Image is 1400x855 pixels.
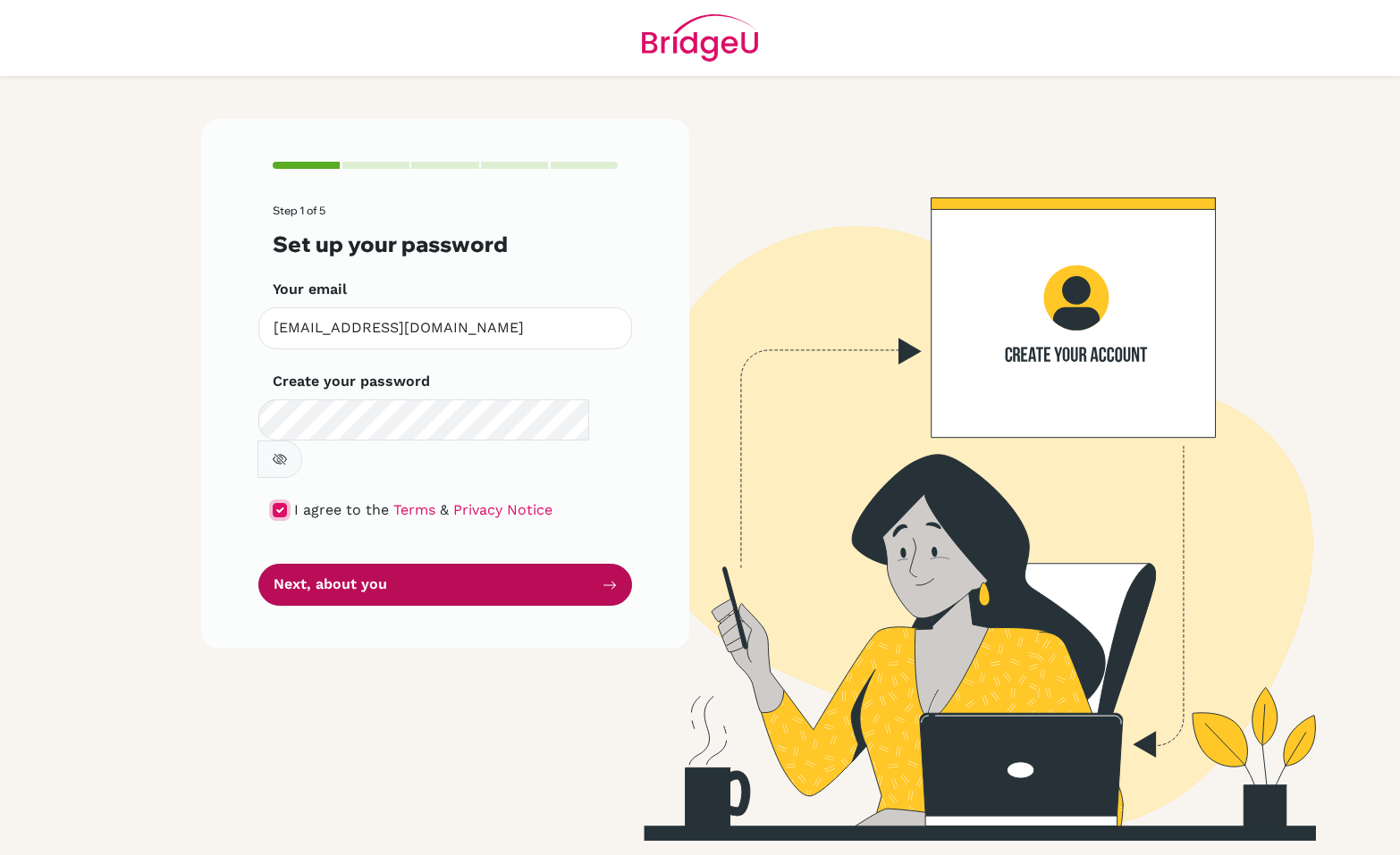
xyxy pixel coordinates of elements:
button: Next, about you [258,564,632,606]
span: I agree to the [294,501,389,518]
input: Insert your email* [258,307,632,349]
a: Terms [393,501,435,518]
label: Create your password [273,371,430,392]
a: Privacy Notice [453,501,552,518]
span: & [440,501,449,518]
h3: Set up your password [273,231,618,257]
span: Step 1 of 5 [273,204,325,217]
label: Your email [273,279,347,300]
